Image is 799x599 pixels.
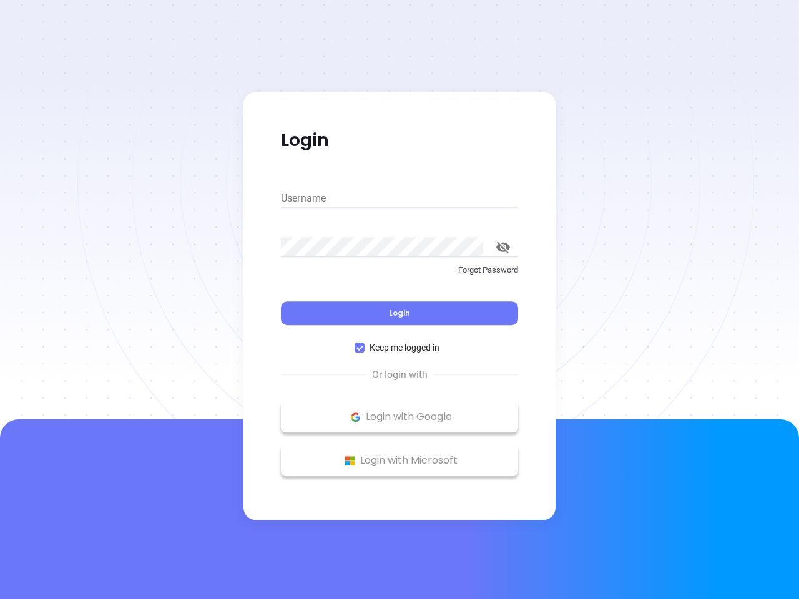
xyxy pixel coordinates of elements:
a: Forgot Password [281,264,518,286]
p: Login with Microsoft [287,451,512,470]
button: toggle password visibility [488,232,518,262]
span: Keep me logged in [365,341,444,354]
p: Forgot Password [281,264,518,276]
button: Login [281,301,518,325]
img: Microsoft Logo [342,453,358,469]
img: Google Logo [348,409,363,425]
button: Google Logo Login with Google [281,401,518,432]
button: Microsoft Logo Login with Microsoft [281,445,518,476]
span: Login [389,308,410,318]
span: Or login with [366,368,434,382]
p: Login with Google [287,407,512,426]
p: Login [281,129,518,152]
